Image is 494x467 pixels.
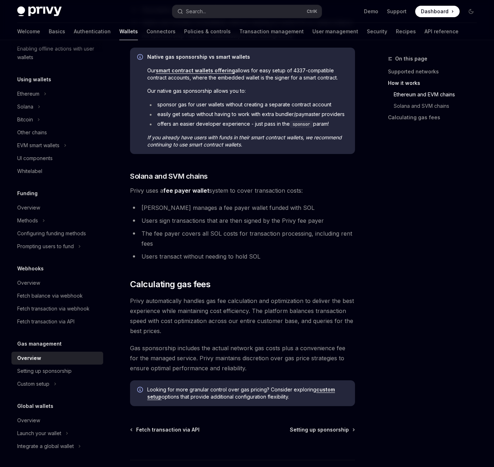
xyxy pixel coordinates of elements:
a: User management [312,23,358,40]
div: Whitelabel [17,167,42,175]
div: Overview [17,203,40,212]
a: Wallets [119,23,138,40]
span: Solana and SVM chains [130,171,208,181]
div: Other chains [17,128,47,137]
a: Supported networks [388,66,483,77]
li: offers an easier developer experience - just pass in the param! [147,120,348,128]
div: Overview [17,354,41,362]
div: Ethereum [17,90,39,98]
a: Transaction management [239,23,304,40]
div: Prompting users to fund [17,242,74,251]
button: Search...CtrlK [172,5,322,18]
span: Ctrl K [307,9,317,14]
a: Setting up sponsorship [11,365,103,377]
li: Users sign transactions that are then signed by the Privy fee payer [130,216,355,226]
a: Overview [11,414,103,427]
div: EVM smart wallets [17,141,59,150]
div: Overview [17,279,40,287]
span: Gas sponsorship includes the actual network gas costs plus a convenience fee for the managed serv... [130,343,355,373]
a: Connectors [147,23,176,40]
div: Fetch balance via webhook [17,292,83,300]
a: Support [387,8,407,15]
strong: fee payer wallet [163,187,209,194]
div: Overview [17,416,40,425]
a: Whitelabel [11,165,103,178]
h5: Using wallets [17,75,51,84]
em: If you already have users with funds in their smart contract wallets, we recommend continuing to ... [147,134,342,148]
span: Privy automatically handles gas fee calculation and optimization to deliver the best experience w... [130,296,355,336]
a: Enabling offline actions with user wallets [11,42,103,64]
span: Privy uses a system to cover transaction costs: [130,186,355,196]
span: Our native gas sponsorship allows you to: [147,87,348,95]
div: Enabling offline actions with user wallets [17,44,99,62]
a: Overview [11,276,103,289]
div: Methods [17,216,38,225]
a: Overview [11,201,103,214]
a: Fetch transaction via API [11,315,103,328]
a: Recipes [396,23,416,40]
svg: Info [137,387,144,394]
a: Fetch balance via webhook [11,289,103,302]
a: UI components [11,152,103,165]
a: Basics [49,23,65,40]
a: Welcome [17,23,40,40]
span: Our allows for easy setup of 4337-compatible contract accounts, where the embedded wallet is the ... [147,67,348,81]
div: Fetch transaction via webhook [17,304,90,313]
a: Configuring funding methods [11,227,103,240]
div: Setting up sponsorship [17,367,72,375]
h5: Funding [17,189,38,198]
a: Calculating gas fees [388,112,483,123]
span: Dashboard [421,8,449,15]
a: Security [367,23,387,40]
a: Other chains [11,126,103,139]
a: Demo [364,8,378,15]
a: Setting up sponsorship [290,426,354,433]
a: Policies & controls [184,23,231,40]
div: Configuring funding methods [17,229,86,238]
a: smart contract wallets offering [156,67,235,74]
a: Ethereum and EVM chains [394,89,483,100]
div: Fetch transaction via API [17,317,75,326]
a: Solana and SVM chains [394,100,483,112]
div: UI components [17,154,53,163]
div: Integrate a global wallet [17,442,74,451]
span: Looking for more granular control over gas pricing? Consider exploring options that provide addit... [147,386,348,400]
li: [PERSON_NAME] manages a fee payer wallet funded with SOL [130,203,355,213]
li: The fee payer covers all SOL costs for transaction processing, including rent fees [130,228,355,249]
a: Overview [11,352,103,365]
li: sponsor gas for user wallets without creating a separate contract account [147,101,348,108]
span: Setting up sponsorship [290,426,349,433]
a: Fetch transaction via webhook [11,302,103,315]
code: sponsor [290,121,313,128]
span: On this page [395,54,427,63]
img: dark logo [17,6,62,16]
li: easily get setup without having to work with extra bundler/paymaster providers [147,111,348,118]
div: Custom setup [17,380,49,388]
h5: Webhooks [17,264,44,273]
h5: Gas management [17,340,62,348]
span: Fetch transaction via API [136,426,200,433]
a: API reference [425,23,459,40]
a: Dashboard [415,6,460,17]
li: Users transact without needing to hold SOL [130,251,355,261]
h5: Global wallets [17,402,53,410]
a: Authentication [74,23,111,40]
a: Fetch transaction via API [131,426,200,433]
div: Search... [186,7,206,16]
strong: Native gas sponsorship vs smart wallets [147,54,250,60]
div: Bitcoin [17,115,33,124]
a: How it works [388,77,483,89]
svg: Info [137,54,144,61]
span: Calculating gas fees [130,279,210,290]
button: Toggle dark mode [465,6,477,17]
div: Solana [17,102,33,111]
div: Launch your wallet [17,429,61,438]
